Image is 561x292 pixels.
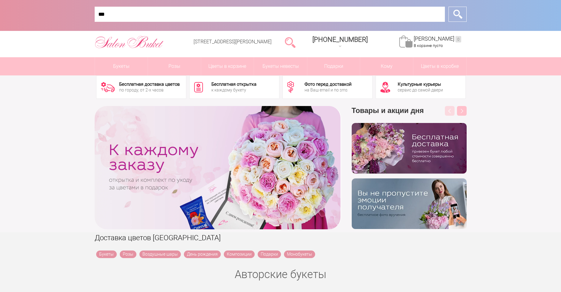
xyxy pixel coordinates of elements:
a: Воздушные шары [139,251,181,258]
a: [PERSON_NAME] [414,35,461,42]
h1: Доставка цветов [GEOGRAPHIC_DATA] [95,232,467,243]
div: к каждому букету [211,88,256,92]
a: [PHONE_NUMBER] [309,34,371,51]
h3: Товары и акции дня [352,106,467,123]
a: Букеты [95,57,148,75]
a: Авторские букеты [235,268,326,281]
span: [PHONE_NUMBER] [312,36,368,43]
span: Кому [360,57,413,75]
a: Монобукеты [284,251,315,258]
div: по городу, от 2-х часов [119,88,180,92]
a: Цветы в корзине [201,57,254,75]
a: [STREET_ADDRESS][PERSON_NAME] [194,39,272,45]
div: Культурные курьеры [398,82,443,87]
a: Цветы в коробке [413,57,466,75]
img: hpaj04joss48rwypv6hbykmvk1dj7zyr.png.webp [352,123,467,174]
div: на Ваш email и по sms [305,88,351,92]
div: сервис до самой двери [398,88,443,92]
ins: 0 [455,36,461,42]
img: v9wy31nijnvkfycrkduev4dhgt9psb7e.png.webp [352,178,467,229]
a: Розы [148,57,201,75]
img: Цветы Нижний Новгород [95,34,164,50]
a: Букеты невесты [254,57,307,75]
a: Розы [120,251,136,258]
button: Next [457,106,467,116]
div: Фото перед доставкой [305,82,351,87]
a: Композиции [224,251,255,258]
a: День рождения [184,251,221,258]
div: Бесплатная доставка цветов [119,82,180,87]
div: Бесплатная открытка [211,82,256,87]
span: В корзине пусто [414,43,443,48]
a: Подарки [258,251,281,258]
a: Подарки [307,57,360,75]
a: Букеты [96,251,117,258]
